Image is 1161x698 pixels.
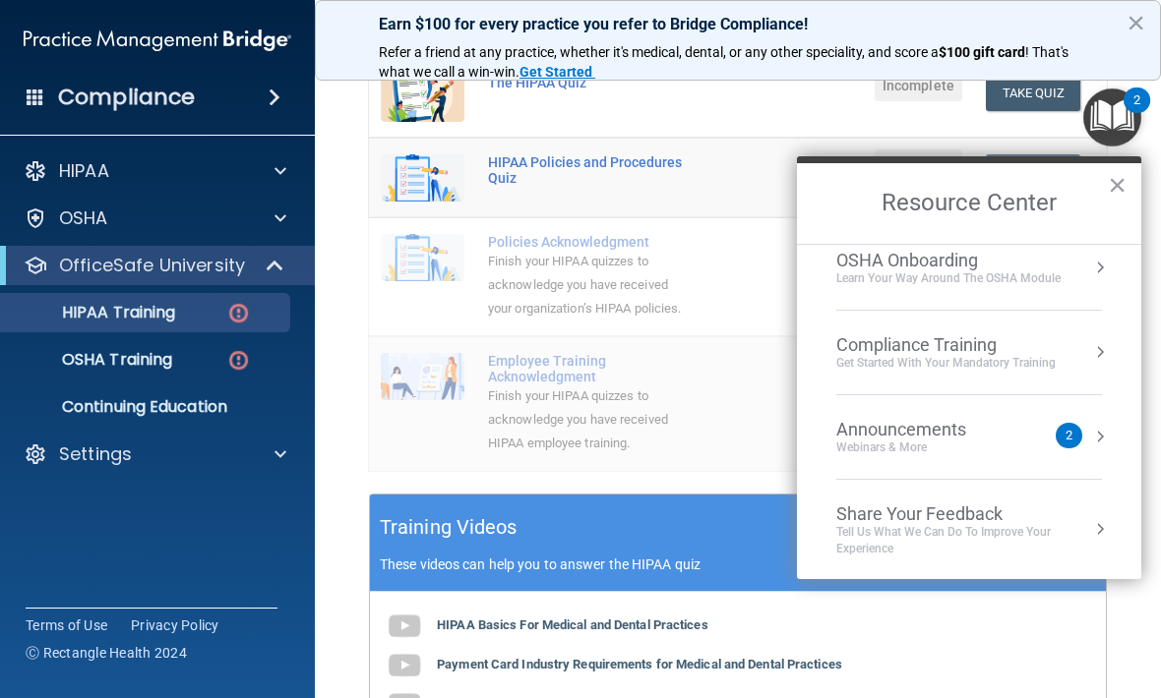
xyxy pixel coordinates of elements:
div: The HIPAA Quiz [488,75,691,90]
p: HIPAA [59,159,109,183]
div: Employee Training Acknowledgment [488,353,691,384]
a: Settings [24,442,286,466]
strong: $100 gift card [939,44,1025,60]
div: Resource Center [797,156,1141,579]
div: Compliance Training [836,334,1056,356]
div: Finish your HIPAA quizzes to acknowledge you have received your organization’s HIPAA policies. [488,250,691,320]
div: Tell Us What We Can Do to Improve Your Experience [836,524,1102,557]
a: HIPAA [24,159,286,183]
button: Open Resource Center, 2 new notifications [1083,88,1141,146]
div: 2 [1133,100,1140,126]
h2: Resource Center [797,163,1141,244]
img: gray_youtube_icon.38fcd6cc.png [385,607,424,646]
p: OfficeSafe University [59,254,245,277]
a: OSHA [24,206,286,230]
span: Incomplete [875,149,962,181]
a: OfficeSafe University [24,254,285,277]
span: Ⓒ Rectangle Health 2024 [26,643,187,663]
div: OSHA Onboarding [836,250,1061,271]
p: Earn $100 for every practice you refer to Bridge Compliance! [379,15,1097,33]
p: OSHA Training [13,350,172,370]
p: Settings [59,442,132,466]
div: Finish your HIPAA quizzes to acknowledge you have received HIPAA employee training. [488,384,691,455]
div: Learn your way around the OSHA module [836,270,1061,287]
p: OSHA [59,206,108,230]
button: Close [1127,7,1145,38]
strong: Get Started [519,64,592,80]
p: HIPAA Training [13,303,175,322]
div: Webinars & More [836,439,1006,456]
img: danger-circle.6113f641.png [226,348,251,373]
button: Close [1108,169,1127,201]
div: Get Started with your mandatory training [836,355,1056,372]
span: Incomplete [875,70,962,101]
h5: Training Videos [380,510,518,545]
a: Privacy Policy [131,615,219,635]
span: Refer a friend at any practice, whether it's medical, dental, or any other speciality, and score a [379,44,939,60]
button: Take Quiz [986,75,1080,111]
b: HIPAA Basics For Medical and Dental Practices [437,617,708,632]
p: Continuing Education [13,397,281,417]
span: ! That's what we call a win-win. [379,44,1071,80]
img: PMB logo [24,21,291,60]
a: Get Started [519,64,595,80]
img: danger-circle.6113f641.png [226,301,251,325]
p: These videos can help you to answer the HIPAA quiz [380,556,1096,572]
img: gray_youtube_icon.38fcd6cc.png [385,646,424,685]
button: Take Quiz [986,154,1080,191]
div: HIPAA Policies and Procedures Quiz [488,154,691,186]
h4: Compliance [58,84,195,111]
a: Terms of Use [26,615,107,635]
div: Announcements [836,419,1006,440]
div: Policies Acknowledgment [488,234,691,250]
div: Share Your Feedback [836,503,1102,525]
b: Payment Card Industry Requirements for Medical and Dental Practices [437,657,842,671]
